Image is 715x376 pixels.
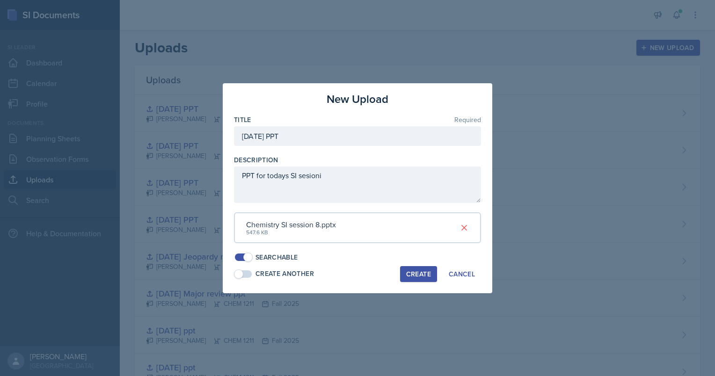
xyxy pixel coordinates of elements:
div: Create [406,270,431,278]
div: 547.6 KB [246,228,336,237]
div: Searchable [255,253,298,262]
label: Title [234,115,251,124]
input: Enter title [234,126,481,146]
div: Create Another [255,269,314,279]
label: Description [234,155,278,165]
button: Cancel [443,266,481,282]
button: Create [400,266,437,282]
div: Cancel [449,270,475,278]
span: Required [454,116,481,123]
h3: New Upload [327,91,388,108]
div: Chemistry SI session 8.pptx [246,219,336,230]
